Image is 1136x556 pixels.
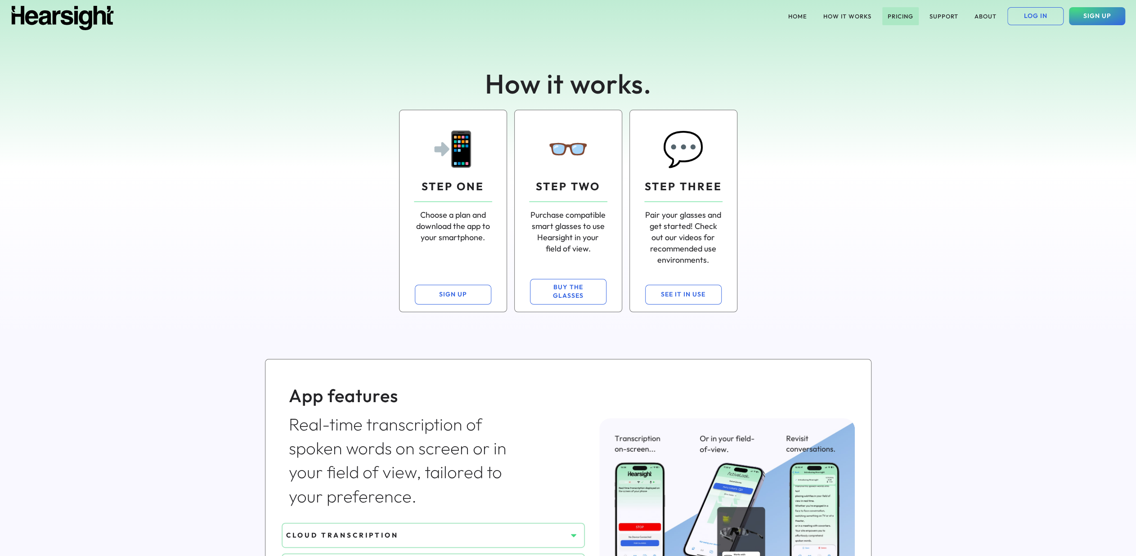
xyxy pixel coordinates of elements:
button: SIGN UP [1069,7,1125,25]
img: Hearsight logo [11,6,114,30]
div: 📲 [432,125,474,172]
div: App features [289,383,526,408]
div: Choose a plan and download the app to your smartphone. [414,209,492,243]
div: CLOUD TRANSCRIPTION [286,530,567,540]
button: SEE IT IN USE [645,285,722,305]
button: BUY THE GLASSES [530,279,606,305]
div: Purchase compatible smart glasses to use Hearsight in your field of view. [529,209,607,255]
div: Pair your glasses and get started! Check out our videos for recommended use environments. [644,209,723,266]
div: 💬 [662,125,705,172]
div: STEP ONE [422,179,484,194]
button: ABOUT [969,7,1002,25]
div: How it works. [433,65,703,103]
div: Real-time transcription of spoken words on screen or in your field of view, tailored to your pref... [289,413,526,508]
button: SUPPORT [924,7,964,25]
button: SIGN UP [415,285,491,305]
button: HOME [783,7,813,25]
div: STEP TWO [536,179,600,194]
button: HOW IT WORKS [818,7,877,25]
div: 👓 [547,125,589,172]
button: PRICING [882,7,919,25]
button: LOG IN [1007,7,1064,25]
div: STEP THREE [645,179,722,194]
